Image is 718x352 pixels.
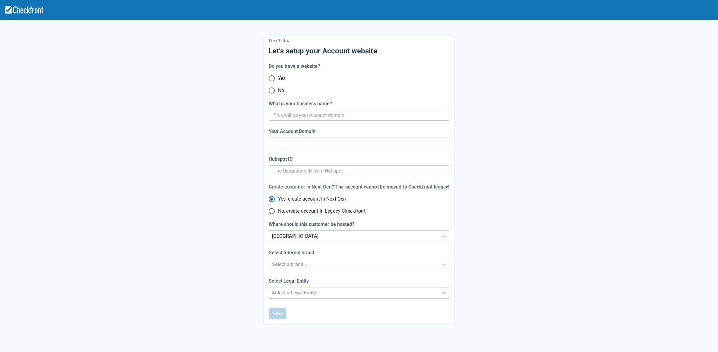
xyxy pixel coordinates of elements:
[278,208,365,215] span: No, create account in Legacy Checkfront
[441,262,447,268] span: Dropdown icon
[269,249,317,256] label: Select Internal brand
[274,165,444,176] input: The Company's ID from Hubspot
[269,128,318,135] label: Your Account Domain
[631,287,718,352] iframe: Chat Widget
[278,87,284,94] span: No
[274,110,443,121] input: This will be your Account domain
[272,233,435,240] div: [GEOGRAPHIC_DATA]
[269,221,357,228] label: Where should this customer be hosted?
[441,233,447,239] span: Dropdown icon
[272,289,435,297] div: Select a Legal Entity...
[269,63,320,70] div: Do you have a website?
[269,36,449,45] p: Step 1 of 4
[269,46,449,55] h5: Let’s setup your Account website
[441,290,447,296] span: Dropdown icon
[269,277,311,285] label: Select Legal Entity
[278,75,286,82] span: Yes
[269,100,334,107] label: What is your business name?
[269,183,449,191] div: Create customer in Next Gen? The account cannot be moved to Checkfront legacy!
[269,156,295,163] label: Hubspot ID
[272,261,435,268] div: Select a brand...
[278,195,346,203] span: Yes, create account in Next Gen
